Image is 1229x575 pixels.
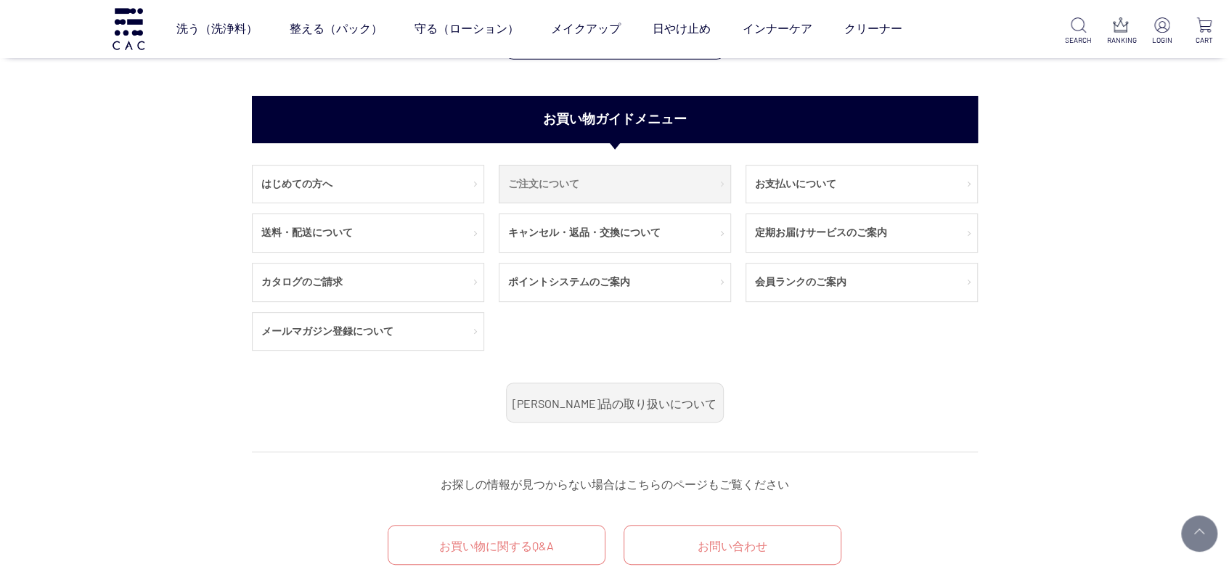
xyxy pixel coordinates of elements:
a: お問い合わせ [624,525,841,565]
a: メイクアップ [551,9,621,49]
a: インナーケア [743,9,812,49]
a: メールマガジン登録について [253,313,483,351]
p: CART [1191,35,1217,46]
a: はじめての方へ [253,166,483,203]
p: お探しの情報が見つからない場合はこちらのページもご覧ください [252,474,978,495]
a: お支払いについて [746,166,977,203]
a: カタログのご請求 [253,264,483,301]
img: logo [110,8,147,49]
a: 守る（ローション） [415,9,519,49]
a: 送料・配送について [253,214,483,252]
a: 日やけ止め [653,9,711,49]
a: 会員ランクのご案内 [746,264,977,301]
a: 洗う（洗浄料） [176,9,258,49]
a: SEARCH [1065,17,1092,46]
p: SEARCH [1065,35,1092,46]
a: お買い物に関するQ&A [388,525,605,565]
a: LOGIN [1148,17,1175,46]
p: LOGIN [1148,35,1175,46]
a: ご注文について [499,166,730,203]
a: クリーナー [844,9,902,49]
a: RANKING [1107,17,1134,46]
a: 定期お届けサービスのご案内 [746,214,977,252]
h2: お買い物ガイドメニュー [252,96,978,143]
a: キャンセル・返品・交換について [499,214,730,252]
a: ポイントシステムのご案内 [499,264,730,301]
p: RANKING [1107,35,1134,46]
a: CART [1191,17,1217,46]
a: [PERSON_NAME]品の取り扱いについて [506,383,724,423]
a: 整える（パック） [290,9,383,49]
